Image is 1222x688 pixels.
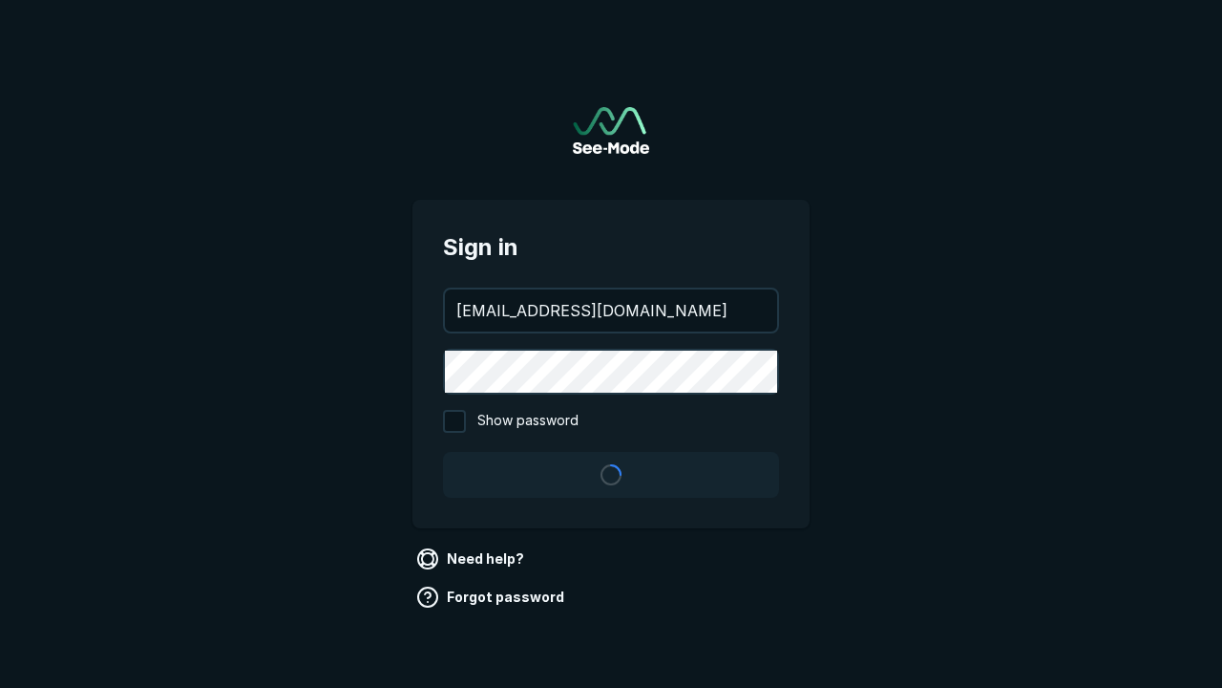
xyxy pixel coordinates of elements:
input: your@email.com [445,290,777,332]
a: Forgot password [412,582,572,613]
a: Need help? [412,544,532,574]
a: Go to sign in [573,107,649,154]
img: See-Mode Logo [573,107,649,154]
span: Show password [477,410,579,433]
span: Sign in [443,230,779,265]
